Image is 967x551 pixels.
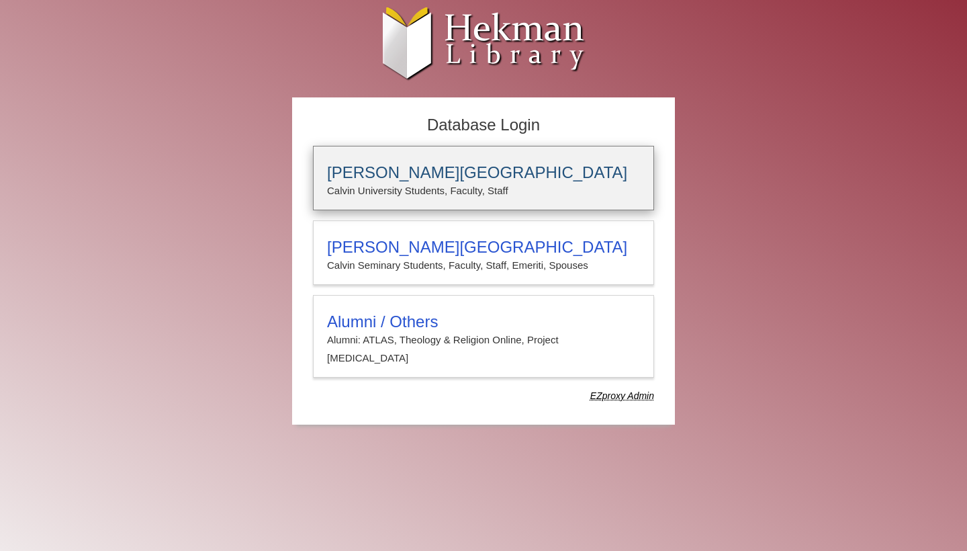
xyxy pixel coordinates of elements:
p: Alumni: ATLAS, Theology & Religion Online, Project [MEDICAL_DATA] [327,331,640,367]
a: [PERSON_NAME][GEOGRAPHIC_DATA]Calvin Seminary Students, Faculty, Staff, Emeriti, Spouses [313,220,654,285]
p: Calvin University Students, Faculty, Staff [327,182,640,200]
summary: Alumni / OthersAlumni: ATLAS, Theology & Religion Online, Project [MEDICAL_DATA] [327,312,640,367]
a: [PERSON_NAME][GEOGRAPHIC_DATA]Calvin University Students, Faculty, Staff [313,146,654,210]
h3: Alumni / Others [327,312,640,331]
h3: [PERSON_NAME][GEOGRAPHIC_DATA] [327,163,640,182]
h3: [PERSON_NAME][GEOGRAPHIC_DATA] [327,238,640,257]
p: Calvin Seminary Students, Faculty, Staff, Emeriti, Spouses [327,257,640,274]
h2: Database Login [306,112,661,139]
dfn: Use Alumni login [590,390,654,401]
